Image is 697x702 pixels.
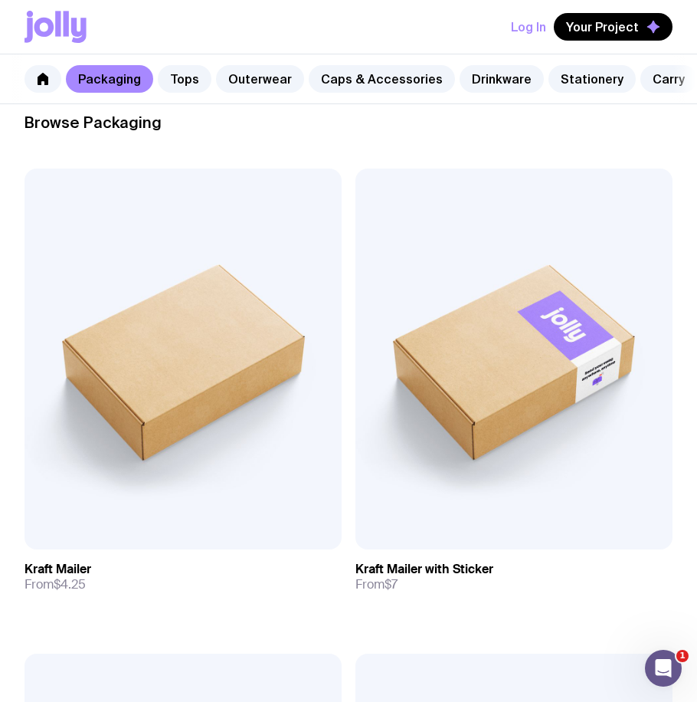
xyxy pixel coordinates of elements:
h3: Kraft Mailer [25,562,91,577]
a: Packaging [66,65,153,93]
a: Caps & Accessories [309,65,455,93]
span: From [355,577,398,592]
span: Your Project [566,19,639,34]
h2: Browse Packaging [25,113,672,132]
button: Your Project [554,13,672,41]
h3: Kraft Mailer with Sticker [355,562,493,577]
span: 1 [676,650,689,662]
span: From [25,577,86,592]
span: $7 [384,576,398,592]
a: Carry [640,65,697,93]
iframe: Intercom live chat [645,650,682,687]
button: Log In [511,13,546,41]
a: Drinkware [460,65,544,93]
a: Kraft MailerFrom$4.25 [25,549,342,605]
a: Stationery [548,65,636,93]
a: Kraft Mailer with StickerFrom$7 [355,549,672,605]
span: $4.25 [54,576,86,592]
a: Outerwear [216,65,304,93]
a: Tops [158,65,211,93]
